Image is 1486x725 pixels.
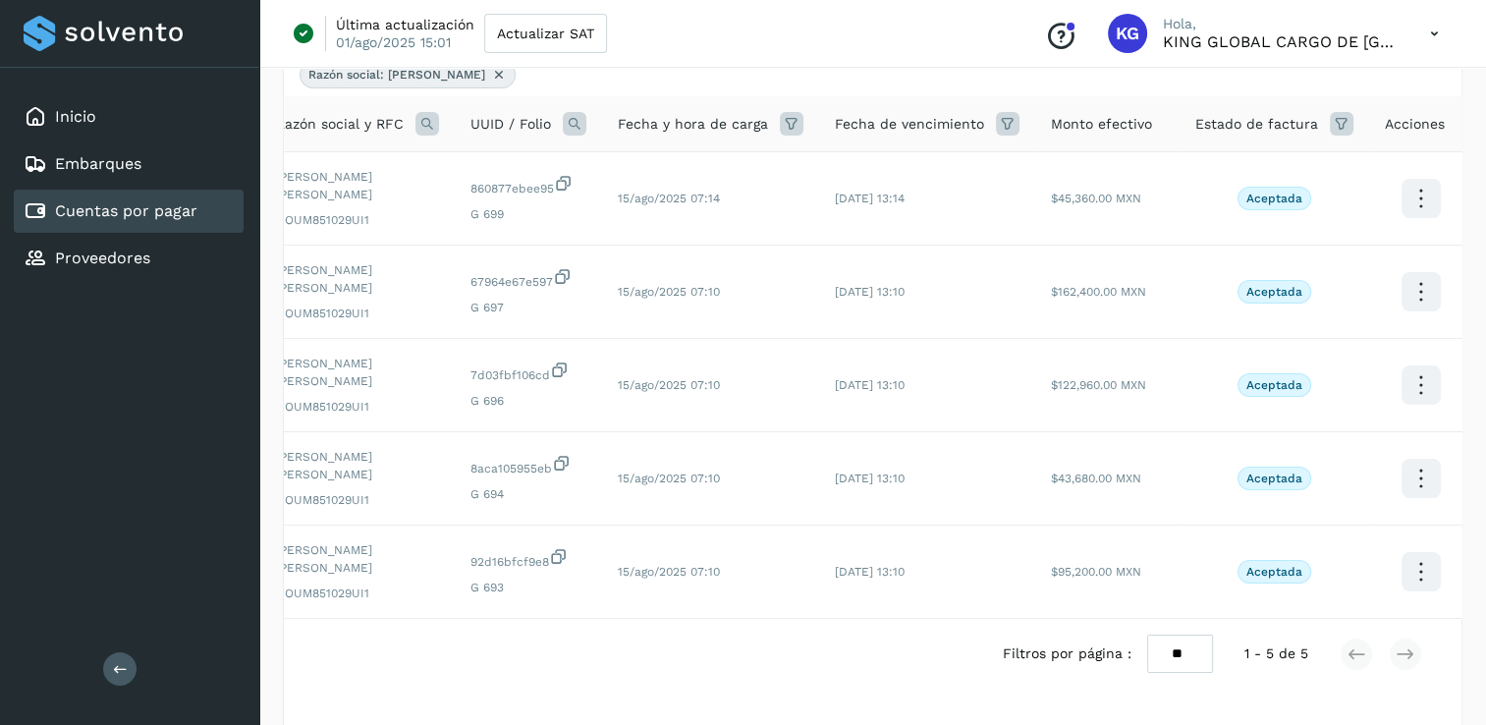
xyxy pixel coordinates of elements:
[835,192,905,205] span: [DATE] 13:14
[470,485,586,503] span: G 694
[1244,643,1308,664] span: 1 - 5 de 5
[1195,114,1318,135] span: Estado de factura
[835,378,905,392] span: [DATE] 13:10
[300,61,516,88] div: Razón social: martha
[1385,114,1445,135] span: Acciones
[618,565,720,579] span: 15/ago/2025 07:10
[276,491,439,509] span: GOUM851029UI1
[497,27,594,40] span: Actualizar SAT
[55,201,197,220] a: Cuentas por pagar
[835,285,905,299] span: [DATE] 13:10
[618,472,720,485] span: 15/ago/2025 07:10
[55,154,141,173] a: Embarques
[470,547,586,571] span: 92d16bfcf9e8
[1051,472,1141,485] span: $43,680.00 MXN
[336,16,474,33] p: Última actualización
[276,585,439,602] span: GOUM851029UI1
[308,66,485,84] span: Razón social: [PERSON_NAME]
[618,192,720,205] span: 15/ago/2025 07:14
[470,114,551,135] span: UUID / Folio
[55,249,150,267] a: Proveedores
[276,541,439,577] span: [PERSON_NAME] [PERSON_NAME]
[14,190,244,233] div: Cuentas por pagar
[336,33,451,51] p: 01/ago/2025 15:01
[835,565,905,579] span: [DATE] 13:10
[470,267,586,291] span: 67964e67e597
[618,285,720,299] span: 15/ago/2025 07:10
[1246,565,1302,579] p: Aceptada
[276,168,439,203] span: [PERSON_NAME] [PERSON_NAME]
[276,398,439,416] span: GOUM851029UI1
[835,114,984,135] span: Fecha de vencimiento
[470,205,586,223] span: G 699
[470,361,586,384] span: 7d03fbf106cd
[276,305,439,322] span: GOUM851029UI1
[470,579,586,596] span: G 693
[14,95,244,139] div: Inicio
[1246,472,1302,485] p: Aceptada
[470,299,586,316] span: G 697
[1051,565,1141,579] span: $95,200.00 MXN
[484,14,607,53] button: Actualizar SAT
[1051,378,1146,392] span: $122,960.00 MXN
[55,107,96,126] a: Inicio
[276,211,439,229] span: GOUM851029UI1
[1246,192,1302,205] p: Aceptada
[1163,16,1399,32] p: Hola,
[470,454,586,477] span: 8aca105955eb
[1003,643,1131,664] span: Filtros por página :
[14,142,244,186] div: Embarques
[470,174,586,197] span: 860877ebee95
[618,114,768,135] span: Fecha y hora de carga
[1051,192,1141,205] span: $45,360.00 MXN
[276,448,439,483] span: [PERSON_NAME] [PERSON_NAME]
[835,472,905,485] span: [DATE] 13:10
[470,392,586,410] span: G 696
[1051,285,1146,299] span: $162,400.00 MXN
[1246,285,1302,299] p: Aceptada
[14,237,244,280] div: Proveedores
[1163,32,1399,51] p: KING GLOBAL CARGO DE MEXICO
[618,378,720,392] span: 15/ago/2025 07:10
[1246,378,1302,392] p: Aceptada
[276,114,404,135] span: Razón social y RFC
[276,261,439,297] span: [PERSON_NAME] [PERSON_NAME]
[276,355,439,390] span: [PERSON_NAME] [PERSON_NAME]
[1051,114,1152,135] span: Monto efectivo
